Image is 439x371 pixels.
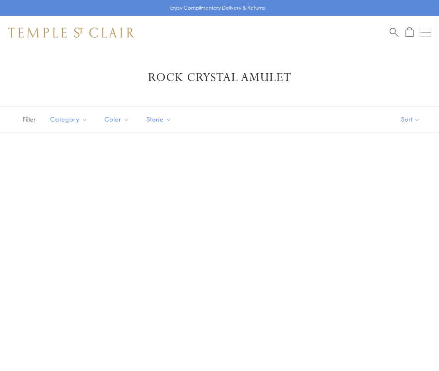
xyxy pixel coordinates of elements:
[390,27,398,38] a: Search
[98,110,136,129] button: Color
[44,110,94,129] button: Category
[170,4,265,12] p: Enjoy Complimentary Delivery & Returns
[382,107,439,132] button: Show sort by
[46,114,94,125] span: Category
[406,27,413,38] a: Open Shopping Bag
[142,114,178,125] span: Stone
[421,28,431,38] button: Open navigation
[100,114,136,125] span: Color
[140,110,178,129] button: Stone
[21,70,418,85] h1: Rock Crystal Amulet
[8,28,135,38] img: Temple St. Clair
